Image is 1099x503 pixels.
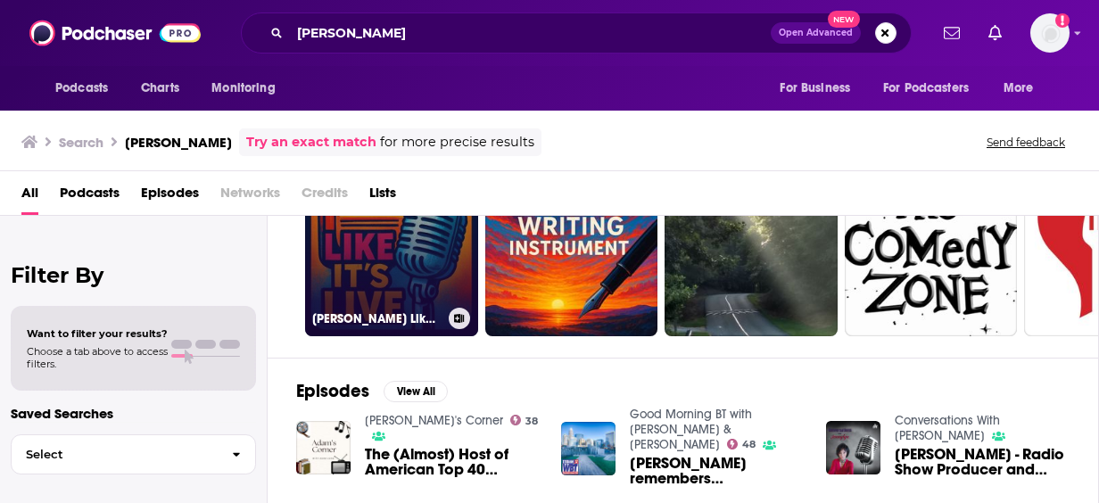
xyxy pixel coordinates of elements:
button: open menu [43,71,131,105]
a: All [21,178,38,215]
h3: Search [59,134,103,151]
span: The (Almost) Host of American Top 40 [PERSON_NAME] [365,447,540,477]
button: open menu [767,71,872,105]
a: 48[PERSON_NAME] Like It's Live [305,163,478,336]
button: Send feedback [981,135,1070,150]
a: Show notifications dropdown [981,18,1009,48]
a: Conversations With Jennylyn [895,413,1000,443]
p: Saved Searches [11,405,256,422]
img: Podchaser - Follow, Share and Rate Podcasts [29,16,201,50]
a: Try an exact match [246,132,376,153]
svg: Add a profile image [1055,13,1070,28]
a: Show notifications dropdown [937,18,967,48]
span: Choose a tab above to access filters. [27,345,168,370]
a: Podcasts [60,178,120,215]
button: open menu [991,71,1056,105]
img: Arroe Collins - Radio Show Producer and Podcaster [826,421,880,475]
span: [PERSON_NAME] remembers [PERSON_NAME] with [PERSON_NAME] ([DATE]) [630,456,805,486]
span: Charts [141,76,179,101]
span: Logged in as PUPPublicity [1030,13,1070,53]
span: Monitoring [211,76,275,101]
span: Credits [302,178,348,215]
a: EpisodesView All [296,380,448,402]
span: 48 [742,441,756,449]
h3: [PERSON_NAME] [125,134,232,151]
span: Select [12,449,218,460]
button: Show profile menu [1030,13,1070,53]
input: Search podcasts, credits, & more... [290,19,771,47]
span: for more precise results [380,132,534,153]
h3: [PERSON_NAME] Like It's Live [312,311,442,326]
span: Networks [220,178,280,215]
button: Select [11,434,256,474]
button: open menu [872,71,995,105]
a: Arroe Collins remembers Eddie Van Halen with Bo Thompson (10/7/2020) [630,456,805,486]
a: Episodes [141,178,199,215]
span: New [828,11,860,28]
button: Open AdvancedNew [771,22,861,44]
h2: Filter By [11,262,256,288]
span: Podcasts [55,76,108,101]
div: Search podcasts, credits, & more... [241,12,912,54]
button: open menu [199,71,298,105]
a: The (Almost) Host of American Top 40 Arroe Collins [365,447,540,477]
span: For Business [780,76,850,101]
a: Arroe Collins - Radio Show Producer and Podcaster [895,447,1070,477]
a: 46 [485,163,658,336]
img: User Profile [1030,13,1070,53]
a: 48 [727,439,756,449]
a: Charts [129,71,190,105]
img: Arroe Collins remembers Eddie Van Halen with Bo Thompson (10/7/2020) [561,422,616,476]
h2: Episodes [296,380,369,402]
a: 38 [510,415,539,425]
span: For Podcasters [883,76,969,101]
button: View All [384,381,448,402]
span: [PERSON_NAME] - Radio Show Producer and Podcaster [895,447,1070,477]
span: 38 [525,417,538,425]
a: Good Morning BT with Bo Thompson & Beth Troutman [630,407,752,452]
span: More [1004,76,1034,101]
a: Adam's Corner [365,413,503,428]
a: Lists [369,178,396,215]
span: Want to filter your results? [27,327,168,340]
span: Open Advanced [779,29,853,37]
img: The (Almost) Host of American Top 40 Arroe Collins [296,421,351,475]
